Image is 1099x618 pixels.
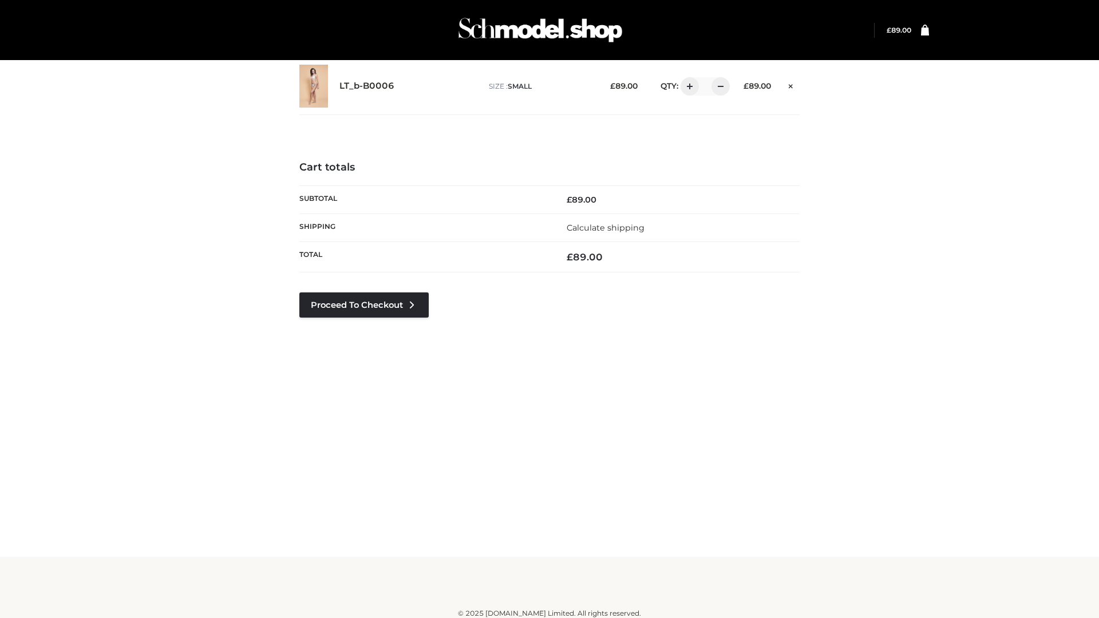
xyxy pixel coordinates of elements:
h4: Cart totals [299,161,800,174]
th: Total [299,242,549,272]
div: QTY: [649,77,726,96]
bdi: 89.00 [567,195,596,205]
span: £ [744,81,749,90]
bdi: 89.00 [610,81,638,90]
span: £ [567,195,572,205]
span: £ [887,26,891,34]
span: £ [610,81,615,90]
th: Subtotal [299,185,549,213]
a: Remove this item [782,77,800,92]
a: LT_b-B0006 [339,81,394,92]
p: size : [489,81,592,92]
bdi: 89.00 [744,81,771,90]
span: £ [567,251,573,263]
bdi: 89.00 [567,251,603,263]
span: SMALL [508,82,532,90]
a: Proceed to Checkout [299,292,429,318]
th: Shipping [299,213,549,241]
img: Schmodel Admin 964 [454,7,626,53]
bdi: 89.00 [887,26,911,34]
a: Calculate shipping [567,223,645,233]
a: £89.00 [887,26,911,34]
